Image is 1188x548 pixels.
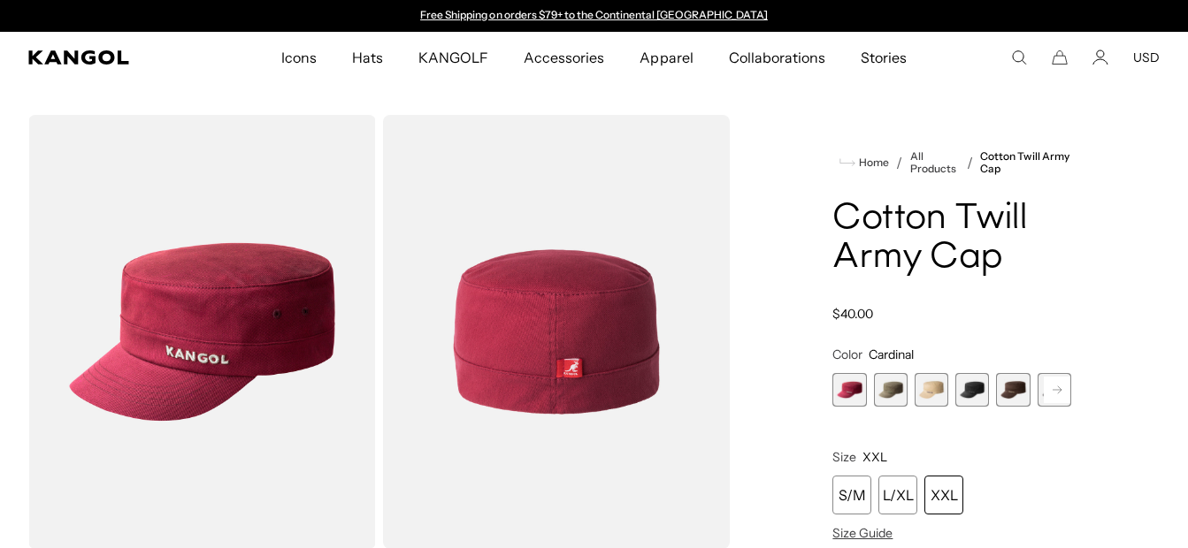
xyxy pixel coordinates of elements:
div: XXL [924,476,963,514]
span: KANGOLF [418,32,488,83]
label: Black [955,373,989,407]
span: Cardinal [869,346,914,362]
a: Free Shipping on orders $79+ to the Continental [GEOGRAPHIC_DATA] [420,8,768,21]
label: Cardinal [832,373,866,407]
span: XXL [862,449,887,465]
span: Icons [281,32,317,83]
span: Hats [352,32,383,83]
label: Green [874,373,908,407]
summary: Search here [1011,49,1027,65]
li: / [960,152,973,173]
div: 1 of 2 [412,9,777,23]
button: USD [1133,49,1160,65]
div: 4 of 9 [955,373,989,407]
a: Kangol [28,50,185,65]
a: Icons [264,32,334,83]
span: Stories [861,32,907,83]
a: KANGOLF [401,32,506,83]
div: S/M [832,476,871,514]
button: Cart [1052,49,1068,65]
span: Accessories [524,32,604,83]
h1: Cotton Twill Army Cap [832,200,1071,278]
li: / [889,152,902,173]
a: Stories [843,32,924,83]
div: 5 of 9 [996,373,1030,407]
div: 2 of 9 [874,373,908,407]
slideshow-component: Announcement bar [412,9,777,23]
a: All Products [910,150,961,175]
label: Grey [1038,373,1071,407]
span: Apparel [640,32,693,83]
a: Cotton Twill Army Cap [980,150,1071,175]
label: Beige [915,373,948,407]
nav: breadcrumbs [832,150,1071,175]
a: Apparel [622,32,710,83]
a: Accessories [506,32,622,83]
span: Collaborations [729,32,825,83]
div: 6 of 9 [1038,373,1071,407]
a: Home [839,155,889,171]
div: L/XL [878,476,917,514]
div: Announcement [412,9,777,23]
span: $40.00 [832,306,873,322]
span: Size [832,449,856,465]
span: Color [832,346,862,362]
a: Collaborations [711,32,843,83]
span: Home [855,156,889,169]
span: Size Guide [832,525,893,541]
div: 1 of 9 [832,373,866,407]
a: Hats [334,32,401,83]
div: 3 of 9 [915,373,948,407]
a: Account [1092,49,1108,65]
label: Brown [996,373,1030,407]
